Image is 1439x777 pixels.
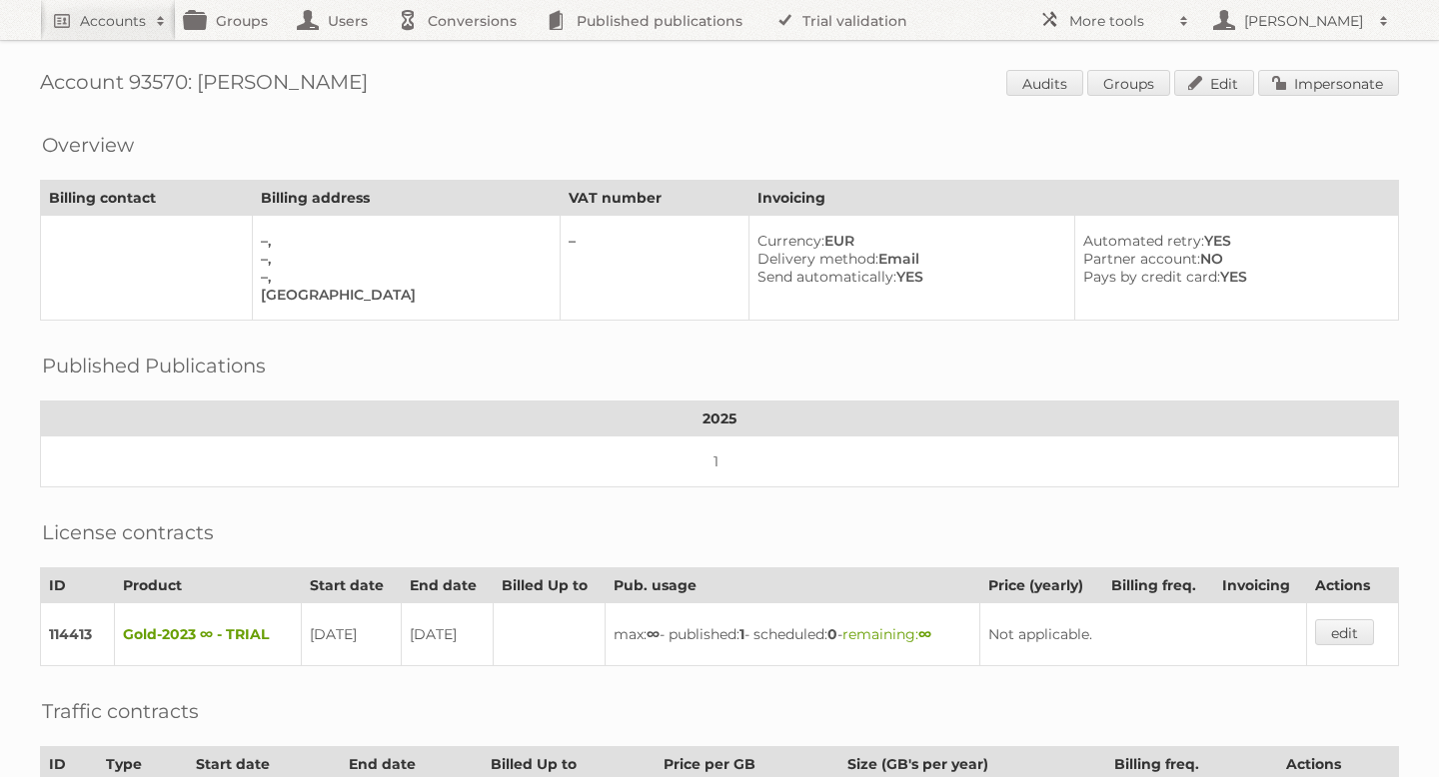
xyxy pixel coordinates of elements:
h2: More tools [1069,11,1169,31]
td: [DATE] [302,603,401,666]
th: Billing freq. [1102,568,1214,603]
div: EUR [757,232,1059,250]
span: Currency: [757,232,824,250]
strong: ∞ [918,625,931,643]
td: max: - published: - scheduled: - [606,603,980,666]
th: End date [401,568,493,603]
div: NO [1083,250,1382,268]
th: Price (yearly) [980,568,1102,603]
td: 114413 [41,603,115,666]
a: Edit [1174,70,1254,96]
div: YES [1083,232,1382,250]
div: [GEOGRAPHIC_DATA] [261,286,544,304]
h2: Overview [42,130,134,160]
td: – [561,216,748,321]
td: Gold-2023 ∞ - TRIAL [115,603,302,666]
th: Billed Up to [493,568,606,603]
a: Audits [1006,70,1083,96]
th: Product [115,568,302,603]
strong: ∞ [647,625,660,643]
td: [DATE] [401,603,493,666]
th: Pub. usage [606,568,980,603]
th: Invoicing [748,181,1398,216]
th: Billing address [253,181,561,216]
a: edit [1315,619,1374,645]
span: Automated retry: [1083,232,1204,250]
th: Start date [302,568,401,603]
th: Billing contact [41,181,253,216]
div: –, [261,268,544,286]
h2: Traffic contracts [42,696,199,726]
span: Send automatically: [757,268,896,286]
h2: License contracts [42,517,214,547]
span: remaining: [842,625,931,643]
span: Partner account: [1083,250,1200,268]
th: ID [41,568,115,603]
strong: 1 [739,625,744,643]
div: YES [757,268,1059,286]
h2: Accounts [80,11,146,31]
th: Invoicing [1214,568,1307,603]
td: 1 [41,436,1399,487]
span: Pays by credit card: [1083,268,1220,286]
h2: Published Publications [42,351,266,381]
span: Delivery method: [757,250,878,268]
a: Impersonate [1258,70,1399,96]
div: Email [757,250,1059,268]
td: Not applicable. [980,603,1307,666]
div: YES [1083,268,1382,286]
div: –, [261,250,544,268]
h1: Account 93570: [PERSON_NAME] [40,70,1399,100]
th: VAT number [561,181,748,216]
strong: 0 [827,625,837,643]
h2: [PERSON_NAME] [1239,11,1369,31]
div: –, [261,232,544,250]
th: Actions [1307,568,1399,603]
th: 2025 [41,401,1399,436]
a: Groups [1087,70,1170,96]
